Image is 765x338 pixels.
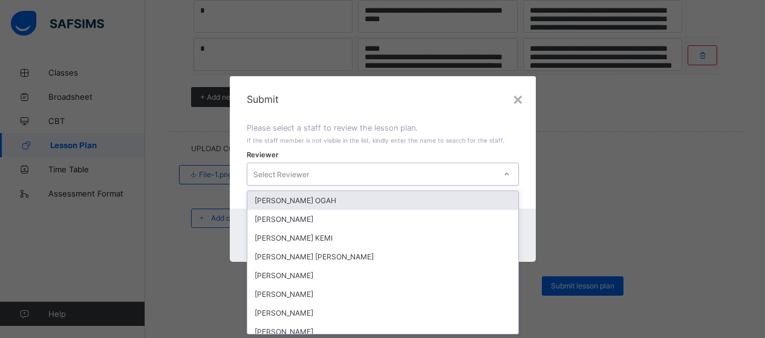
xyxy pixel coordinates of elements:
span: Please select a staff to review the lesson plan. [247,123,418,132]
div: [PERSON_NAME] [247,285,518,304]
div: [PERSON_NAME] OGAH [247,191,518,210]
span: If the staff member is not visible in the list, kindly enter the name to search for the staff. [247,137,504,144]
div: [PERSON_NAME] KEMI [247,229,518,247]
div: × [512,88,524,109]
div: Select Reviewer [253,163,309,186]
div: [PERSON_NAME] [247,266,518,285]
div: [PERSON_NAME] [247,210,518,229]
div: [PERSON_NAME] [PERSON_NAME] [247,247,518,266]
span: Reviewer [247,151,279,159]
span: Submit [247,93,519,105]
div: [PERSON_NAME] [247,304,518,322]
